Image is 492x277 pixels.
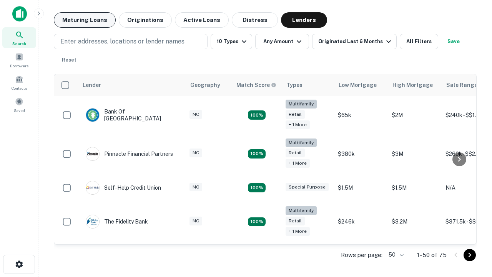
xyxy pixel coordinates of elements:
[78,74,186,96] th: Lender
[339,80,377,90] div: Low Mortgage
[334,135,388,174] td: $380k
[388,96,442,135] td: $2M
[86,181,99,194] img: picture
[190,80,220,90] div: Geography
[286,80,303,90] div: Types
[189,110,202,119] div: NC
[86,108,99,122] img: picture
[334,173,388,202] td: $1.5M
[86,147,173,161] div: Pinnacle Financial Partners
[286,110,305,119] div: Retail
[211,34,252,49] button: 10 Types
[12,40,26,47] span: Search
[286,100,317,108] div: Multifamily
[388,74,442,96] th: High Mortgage
[236,81,276,89] div: Capitalize uses an advanced AI algorithm to match your search with the best lender. The match sco...
[334,96,388,135] td: $65k
[189,183,202,192] div: NC
[454,191,492,228] iframe: Chat Widget
[334,202,388,241] td: $246k
[282,74,334,96] th: Types
[14,107,25,113] span: Saved
[286,149,305,157] div: Retail
[286,217,305,225] div: Retail
[248,149,266,159] div: Matching Properties: 17, hasApolloMatch: undefined
[281,12,327,28] button: Lenders
[86,215,148,229] div: The Fidelity Bank
[60,37,184,46] p: Enter addresses, locations or lender names
[232,74,282,96] th: Capitalize uses an advanced AI algorithm to match your search with the best lender. The match sco...
[10,63,28,69] span: Borrowers
[236,81,275,89] h6: Match Score
[86,147,99,160] img: picture
[2,94,36,115] a: Saved
[119,12,172,28] button: Originations
[2,27,36,48] a: Search
[2,50,36,70] a: Borrowers
[86,215,99,228] img: picture
[86,181,161,195] div: Self-help Credit Union
[341,250,382,260] p: Rows per page:
[57,52,81,68] button: Reset
[286,206,317,215] div: Multifamily
[286,227,310,236] div: + 1 more
[334,74,388,96] th: Low Mortgage
[189,217,202,225] div: NC
[417,250,447,260] p: 1–50 of 75
[189,149,202,157] div: NC
[286,138,317,147] div: Multifamily
[86,108,178,122] div: Bank Of [GEOGRAPHIC_DATA]
[54,34,208,49] button: Enter addresses, locations or lender names
[388,135,442,174] td: $3M
[2,72,36,93] a: Contacts
[312,34,397,49] button: Originated Last 6 Months
[255,34,309,49] button: Any Amount
[232,12,278,28] button: Distress
[400,34,438,49] button: All Filters
[175,12,229,28] button: Active Loans
[248,110,266,120] div: Matching Properties: 17, hasApolloMatch: undefined
[286,183,329,192] div: Special Purpose
[388,202,442,241] td: $3.2M
[12,6,27,22] img: capitalize-icon.png
[248,217,266,227] div: Matching Properties: 10, hasApolloMatch: undefined
[464,249,476,261] button: Go to next page
[446,80,477,90] div: Sale Range
[318,37,393,46] div: Originated Last 6 Months
[441,34,466,49] button: Save your search to get updates of matches that match your search criteria.
[186,74,232,96] th: Geography
[54,12,116,28] button: Maturing Loans
[12,85,27,91] span: Contacts
[388,173,442,202] td: $1.5M
[83,80,101,90] div: Lender
[386,249,405,260] div: 50
[286,120,310,129] div: + 1 more
[248,183,266,192] div: Matching Properties: 11, hasApolloMatch: undefined
[392,80,433,90] div: High Mortgage
[286,159,310,168] div: + 1 more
